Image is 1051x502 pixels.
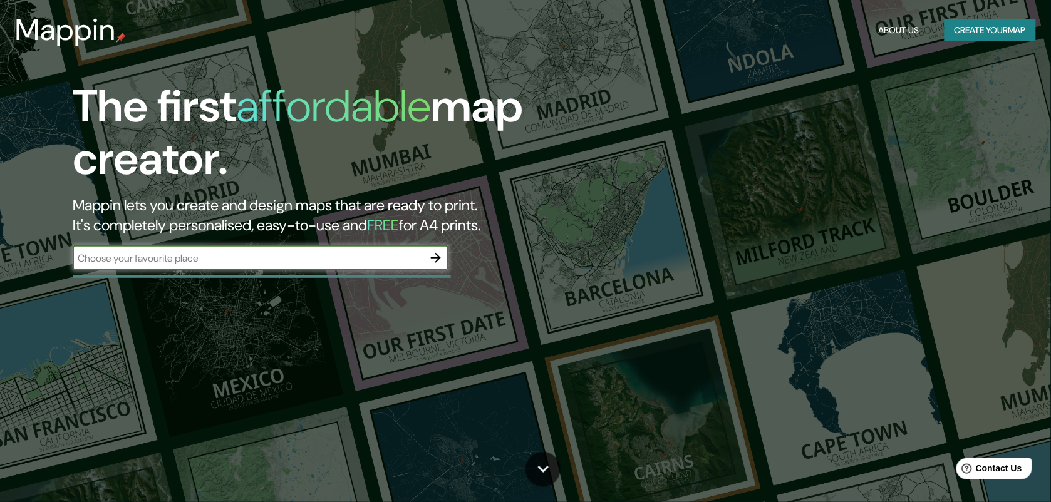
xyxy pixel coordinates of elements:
[874,19,924,42] button: About Us
[236,77,431,135] h1: affordable
[15,13,116,48] h3: Mappin
[116,33,126,43] img: mappin-pin
[73,251,423,265] input: Choose your favourite place
[73,80,598,195] h1: The first map creator.
[367,215,399,235] h5: FREE
[945,19,1036,42] button: Create yourmap
[940,453,1037,488] iframe: Help widget launcher
[73,195,598,235] h2: Mappin lets you create and design maps that are ready to print. It's completely personalised, eas...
